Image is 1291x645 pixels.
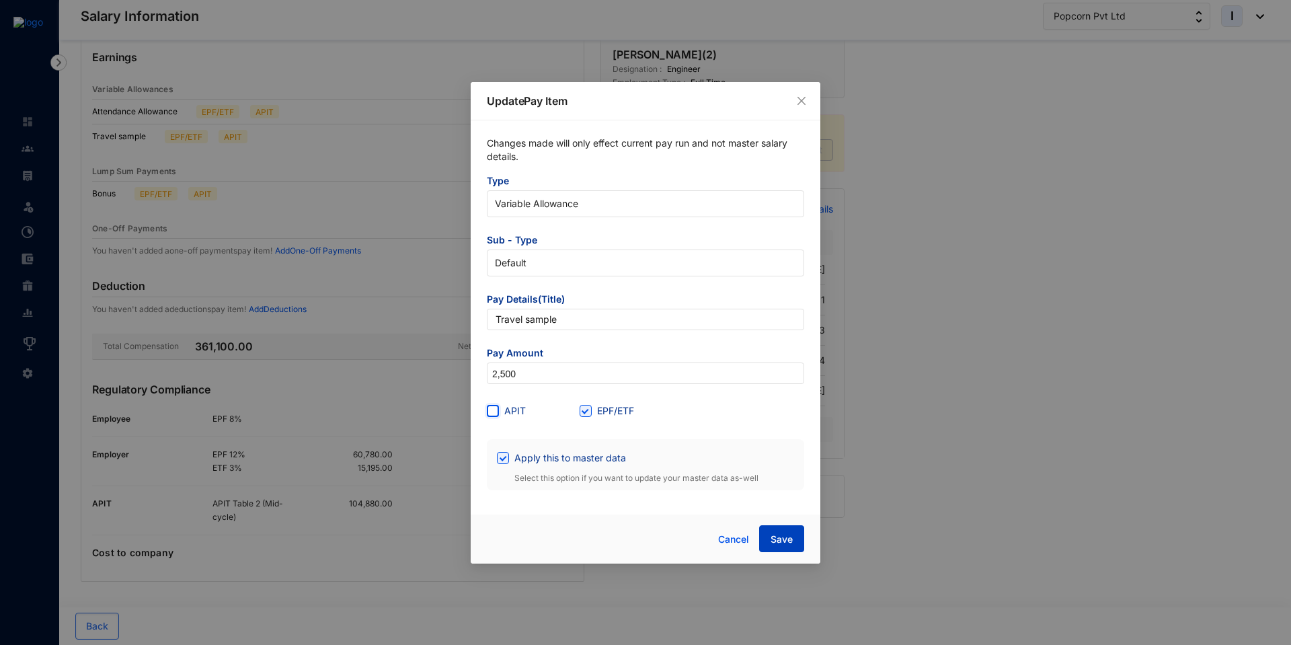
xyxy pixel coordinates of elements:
span: Sub - Type [487,233,804,250]
span: Pay Details(Title) [487,293,804,309]
button: Close [794,93,809,108]
span: Variable Allowance [495,194,796,214]
p: Update Pay Item [487,93,804,109]
span: Apply this to master data [509,451,631,465]
span: Cancel [718,532,749,547]
input: Amount [487,363,804,385]
input: Pay item title [487,309,804,330]
p: Changes made will only effect current pay run and not master salary details. [487,137,804,174]
span: Default [495,253,796,273]
span: Type [487,174,804,190]
span: APIT [499,404,531,418]
button: Save [759,525,804,552]
span: close [796,96,807,106]
span: EPF/ETF [592,404,639,418]
span: Pay Amount [487,346,804,363]
button: Cancel [708,526,759,553]
span: Save [771,533,793,546]
p: Select this option if you want to update your master data as-well [497,469,794,485]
